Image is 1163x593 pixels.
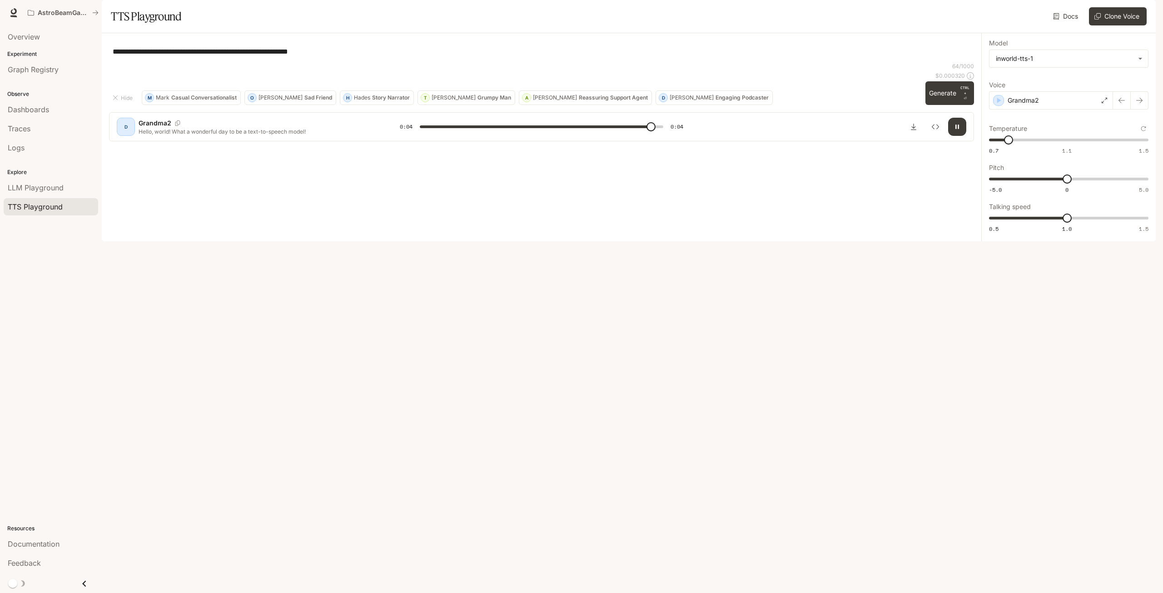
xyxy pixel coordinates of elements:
[989,125,1027,132] p: Temperature
[989,50,1148,67] div: inworld-tts-1
[372,95,410,100] p: Story Narrator
[24,4,103,22] button: All workspaces
[477,95,511,100] p: Grumpy Man
[926,118,944,136] button: Inspect
[258,95,303,100] p: [PERSON_NAME]
[989,204,1031,210] p: Talking speed
[1138,124,1148,134] button: Reset to default
[670,95,714,100] p: [PERSON_NAME]
[1065,186,1069,194] span: 0
[905,118,923,136] button: Download audio
[533,95,577,100] p: [PERSON_NAME]
[716,95,769,100] p: Engaging Podcaster
[171,95,237,100] p: Casual Conversationalist
[659,90,667,105] div: D
[354,95,370,100] p: Hades
[671,122,683,131] span: 0:04
[1139,186,1148,194] span: 5.0
[119,120,133,134] div: D
[1051,7,1082,25] a: Docs
[139,128,378,135] p: Hello, world! What a wonderful day to be a text-to-speech model!
[145,90,154,105] div: M
[989,225,999,233] span: 0.5
[579,95,648,100] p: Reassuring Support Agent
[139,119,171,128] p: Grandma2
[989,82,1005,88] p: Voice
[960,85,970,96] p: CTRL +
[1139,225,1148,233] span: 1.5
[960,85,970,101] p: ⏎
[156,95,169,100] p: Mark
[522,90,531,105] div: A
[421,90,429,105] div: T
[1008,96,1039,105] p: Grandma2
[989,40,1008,46] p: Model
[432,95,476,100] p: [PERSON_NAME]
[142,90,241,105] button: MMarkCasual Conversationalist
[996,54,1133,63] div: inworld-tts-1
[1139,147,1148,154] span: 1.5
[952,62,974,70] p: 64 / 1000
[989,186,1002,194] span: -5.0
[109,90,138,105] button: Hide
[38,9,89,17] p: AstroBeamGame
[519,90,652,105] button: A[PERSON_NAME]Reassuring Support Agent
[111,7,181,25] h1: TTS Playground
[340,90,414,105] button: HHadesStory Narrator
[925,81,974,105] button: GenerateCTRL +⏎
[989,147,999,154] span: 0.7
[1062,225,1072,233] span: 1.0
[1089,7,1147,25] button: Clone Voice
[935,72,965,80] p: $ 0.000320
[343,90,352,105] div: H
[417,90,515,105] button: T[PERSON_NAME]Grumpy Man
[171,120,184,126] button: Copy Voice ID
[248,90,256,105] div: O
[1062,147,1072,154] span: 1.1
[989,164,1004,171] p: Pitch
[400,122,413,131] span: 0:04
[244,90,336,105] button: O[PERSON_NAME]Sad Friend
[656,90,773,105] button: D[PERSON_NAME]Engaging Podcaster
[304,95,332,100] p: Sad Friend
